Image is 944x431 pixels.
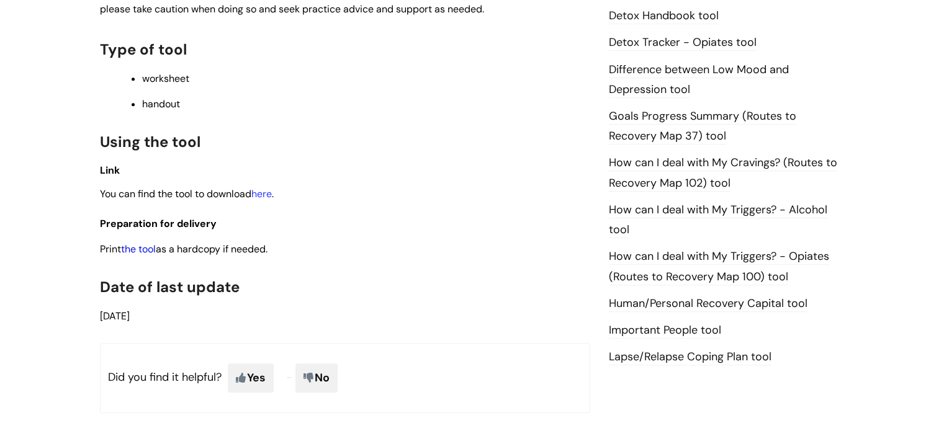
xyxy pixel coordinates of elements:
a: Difference between Low Mood and Depression tool [609,62,789,98]
span: Link [100,164,120,177]
span: Print as a hardcopy if needed. [100,242,267,255]
a: Lapse/Relapse Coping Plan tool [609,349,771,365]
span: Type of tool [100,40,187,59]
a: Human/Personal Recovery Capital tool [609,296,807,312]
span: Preparation for delivery [100,217,217,230]
span: [DATE] [100,309,130,322]
a: How can I deal with My Triggers? - Opiates (Routes to Recovery Map 100) tool [609,249,829,285]
a: How can I deal with My Triggers? - Alcohol tool [609,202,827,238]
a: Detox Handbook tool [609,8,719,24]
a: Important People tool [609,322,721,339]
a: here [251,187,272,200]
span: Using the tool [100,132,200,151]
span: handout [142,97,180,110]
a: How can I deal with My Cravings? (Routes to Recovery Map 102) tool [609,155,837,191]
p: Did you find it helpful? [100,343,590,412]
a: Goals Progress Summary (Routes to Recovery Map 37) tool [609,109,796,144]
a: Detox Tracker - Opiates tool [609,35,757,51]
span: No [295,363,338,392]
span: worksheet [142,72,189,85]
span: You can find the tool to download . [100,187,274,200]
a: the tool [121,242,156,255]
span: Yes [228,363,274,392]
span: Date of last update [100,277,240,296]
